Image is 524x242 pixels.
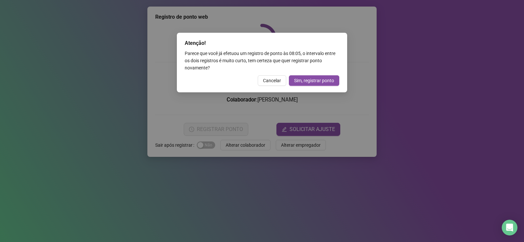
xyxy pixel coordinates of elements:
[289,75,339,86] button: Sim, registrar ponto
[185,39,339,47] div: Atenção!
[258,75,286,86] button: Cancelar
[294,77,334,84] span: Sim, registrar ponto
[185,50,339,71] div: Parece que você já efetuou um registro de ponto às 08:05 , o intervalo entre os dois registros é ...
[263,77,281,84] span: Cancelar
[502,220,517,235] div: Open Intercom Messenger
